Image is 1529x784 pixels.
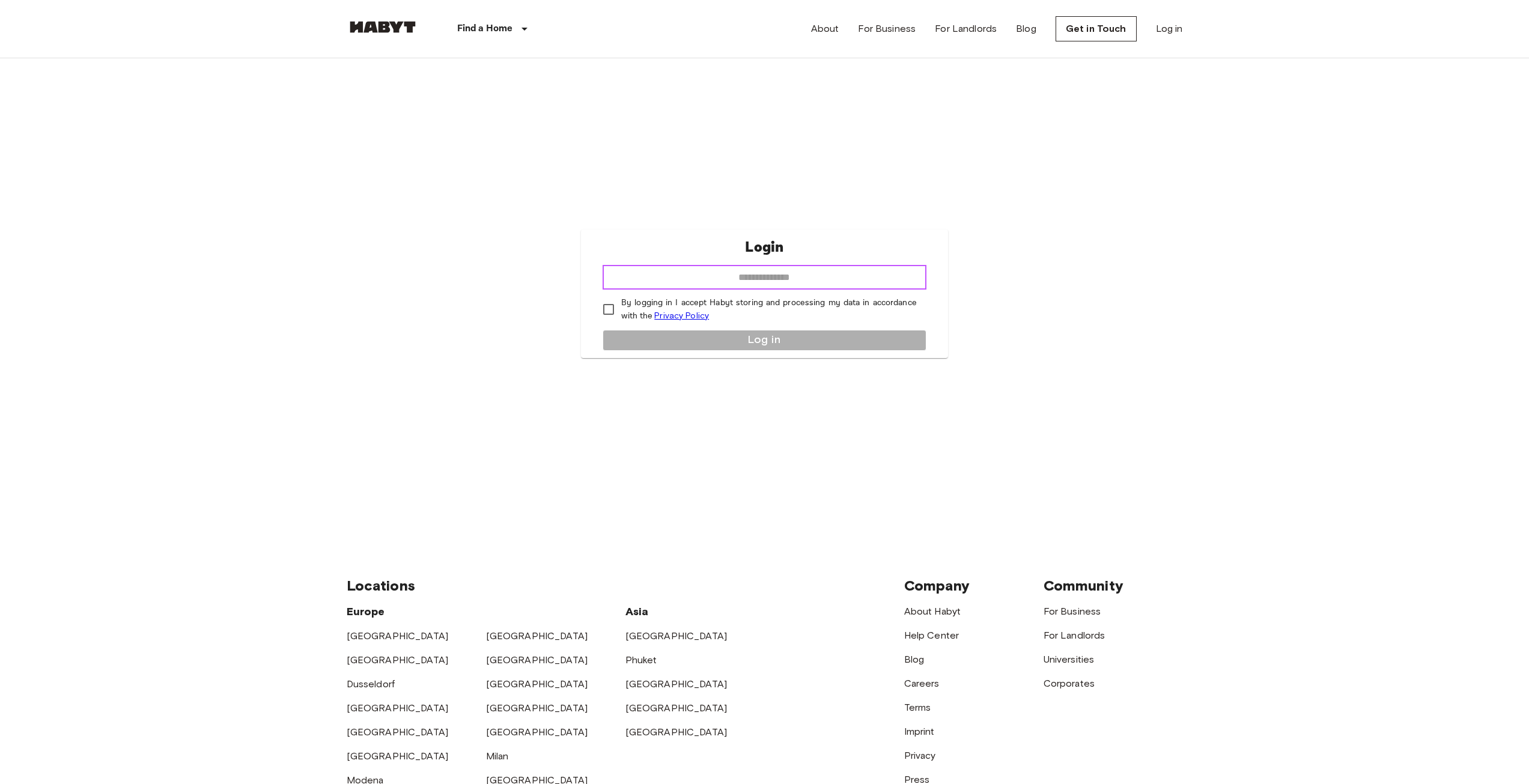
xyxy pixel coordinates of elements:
[347,678,395,690] a: Dusseldorf
[858,22,916,36] a: For Business
[347,605,385,618] span: Europe
[625,678,728,690] a: [GEOGRAPHIC_DATA]
[457,22,513,36] p: Find a Home
[347,577,415,594] span: Locations
[486,654,588,666] a: [GEOGRAPHIC_DATA]
[486,630,588,642] a: [GEOGRAPHIC_DATA]
[904,630,959,641] a: Help Center
[904,654,925,665] a: Blog
[347,21,419,33] img: Habyt
[904,702,931,713] a: Terms
[625,726,728,738] a: [GEOGRAPHIC_DATA]
[486,678,588,690] a: [GEOGRAPHIC_DATA]
[745,237,783,258] p: Login
[347,654,449,666] a: [GEOGRAPHIC_DATA]
[486,750,509,762] a: Milan
[347,702,449,714] a: [GEOGRAPHIC_DATA]
[1016,22,1036,36] a: Blog
[625,605,649,618] span: Asia
[486,702,588,714] a: [GEOGRAPHIC_DATA]
[347,726,449,738] a: [GEOGRAPHIC_DATA]
[1056,16,1137,41] a: Get in Touch
[621,297,917,323] p: By logging in I accept Habyt storing and processing my data in accordance with the
[347,630,449,642] a: [GEOGRAPHIC_DATA]
[904,750,936,761] a: Privacy
[811,22,839,36] a: About
[904,577,970,594] span: Company
[1044,630,1105,641] a: For Landlords
[654,311,709,321] a: Privacy Policy
[1044,678,1095,689] a: Corporates
[625,630,728,642] a: [GEOGRAPHIC_DATA]
[1044,606,1101,617] a: For Business
[904,606,961,617] a: About Habyt
[347,750,449,762] a: [GEOGRAPHIC_DATA]
[904,678,940,689] a: Careers
[625,702,728,714] a: [GEOGRAPHIC_DATA]
[486,726,588,738] a: [GEOGRAPHIC_DATA]
[904,726,935,737] a: Imprint
[625,654,657,666] a: Phuket
[1044,654,1095,665] a: Universities
[1156,22,1183,36] a: Log in
[1044,577,1123,594] span: Community
[935,22,997,36] a: For Landlords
